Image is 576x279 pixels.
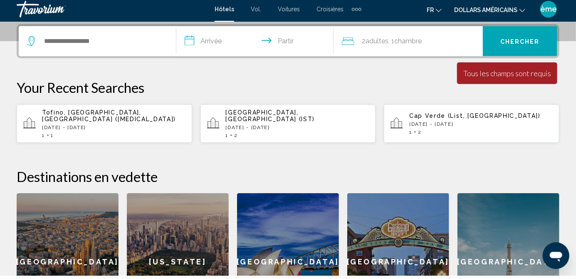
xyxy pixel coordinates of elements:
span: 1 [409,132,412,138]
font: dollars américains [454,10,517,17]
a: Travorium [17,4,206,21]
p: [DATE] - [DATE] [409,125,553,130]
a: Hôtels [215,9,234,16]
span: 1 [226,136,229,142]
span: 1 [42,136,45,142]
font: 2 [362,40,366,48]
a: Croisières [316,9,344,16]
button: Tofino, [GEOGRAPHIC_DATA], [GEOGRAPHIC_DATA] ([MEDICAL_DATA])[DATE] - [DATE]11 [17,107,192,147]
font: , 1 [388,40,394,48]
p: Your Recent Searches [17,82,559,99]
button: [GEOGRAPHIC_DATA], [GEOGRAPHIC_DATA] (IST)[DATE] - [DATE]12 [200,107,376,147]
iframe: Bouton de lancement de la fenêtre de messagerie [543,246,569,272]
font: ème [540,8,557,17]
span: Cap Verde (List, [GEOGRAPHIC_DATA]) [409,116,541,122]
a: Voitures [278,9,300,16]
span: [GEOGRAPHIC_DATA], [GEOGRAPHIC_DATA] (IST) [226,112,315,126]
span: 1 [51,136,54,142]
font: fr [427,10,434,17]
div: Widget de recherche [19,30,557,60]
a: Vol. [251,9,261,16]
font: Chambre [394,40,422,48]
button: Menu utilisateur [538,4,559,21]
span: Tofino, [GEOGRAPHIC_DATA], [GEOGRAPHIC_DATA] ([MEDICAL_DATA]) [42,112,176,126]
button: Chercher [483,30,557,60]
button: Changer de devise [454,7,525,19]
button: Voyageurs : 2 adultes, 0 enfants [334,30,483,60]
p: [DATE] - [DATE] [226,128,369,134]
span: 2 [234,136,238,142]
h2: Destinations en vedette [17,172,559,188]
span: 2 [418,132,422,138]
button: Changer de langue [427,7,442,19]
font: adultes [366,40,388,48]
font: Chercher [500,42,540,48]
div: Tous les champs sont requis [463,72,551,81]
button: Cap Verde (List, [GEOGRAPHIC_DATA])[DATE] - [DATE]12 [384,107,559,147]
button: Éléments de navigation supplémentaires [352,6,361,19]
p: [DATE] - [DATE] [42,128,185,134]
button: Dates d'arrivée et de départ [176,30,334,60]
